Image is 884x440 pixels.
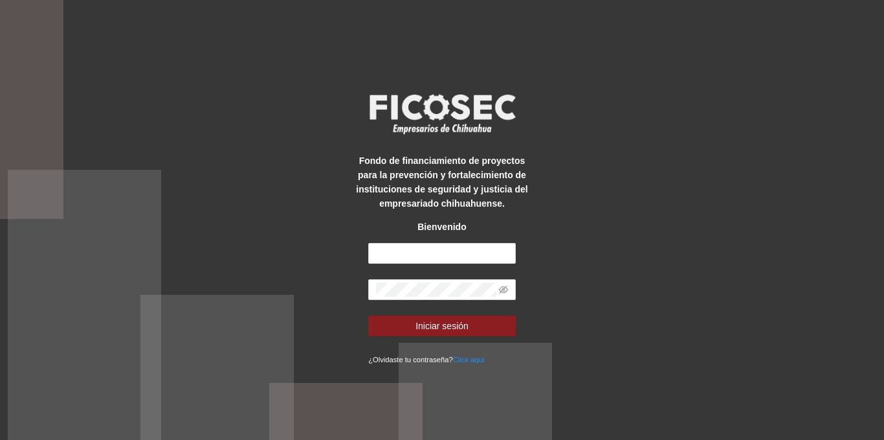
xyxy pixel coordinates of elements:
strong: Bienvenido [417,222,466,232]
strong: Fondo de financiamiento de proyectos para la prevención y fortalecimiento de instituciones de seg... [356,156,527,209]
img: logo [361,90,523,138]
small: ¿Olvidaste tu contraseña? [368,356,484,364]
a: Click aqui [453,356,485,364]
button: Iniciar sesión [368,316,516,336]
span: eye-invisible [499,285,508,294]
span: Iniciar sesión [415,319,469,333]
